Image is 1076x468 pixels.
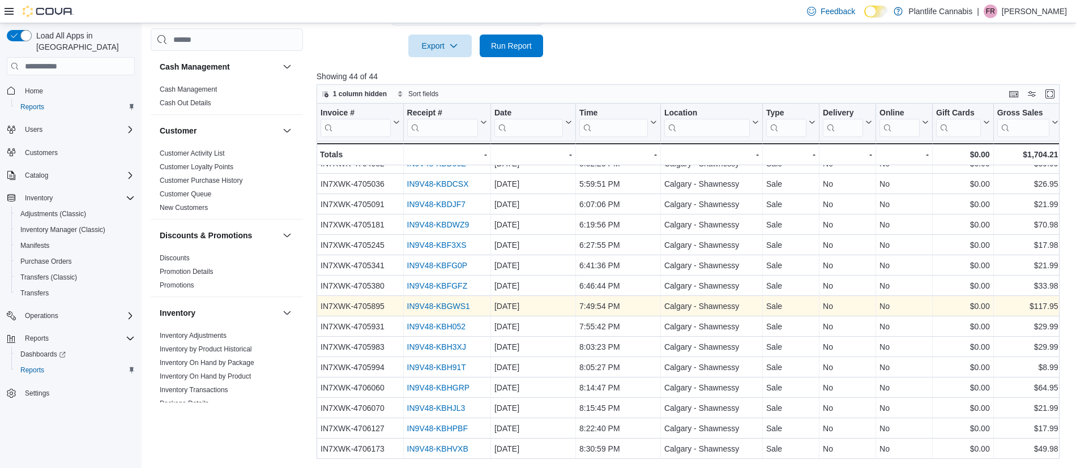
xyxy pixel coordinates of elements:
[823,341,872,354] div: No
[160,204,208,212] a: New Customers
[766,198,815,212] div: Sale
[823,259,872,273] div: No
[2,308,139,324] button: Operations
[280,229,294,242] button: Discounts & Promotions
[936,148,990,161] div: $0.00
[11,254,139,269] button: Purchase Orders
[823,178,872,191] div: No
[936,108,981,137] div: Gift Card Sales
[664,402,759,415] div: Calgary - Shawnessy
[20,225,105,234] span: Inventory Manager (Classic)
[766,148,815,161] div: -
[407,445,468,454] a: IN9V48-KBHVXB
[321,381,400,395] div: IN7XWK-4706060
[879,198,929,212] div: No
[494,361,572,375] div: [DATE]
[160,268,214,276] a: Promotion Details
[32,30,135,53] span: Load All Apps in [GEOGRAPHIC_DATA]
[16,255,135,268] span: Purchase Orders
[879,218,929,232] div: No
[16,286,135,300] span: Transfers
[936,239,990,252] div: $0.00
[823,108,863,119] div: Delivery
[160,345,252,354] span: Inventory by Product Historical
[494,259,572,273] div: [DATE]
[160,358,254,367] span: Inventory On Hand by Package
[997,218,1058,232] div: $70.98
[321,218,400,232] div: IN7XWK-4705181
[936,300,990,314] div: $0.00
[20,123,135,136] span: Users
[494,198,572,212] div: [DATE]
[16,363,135,377] span: Reports
[20,191,57,205] button: Inventory
[997,259,1058,273] div: $21.99
[823,300,872,314] div: No
[16,239,135,252] span: Manifests
[407,424,467,433] a: IN9V48-KBHPBF
[766,218,815,232] div: Sale
[20,83,135,97] span: Home
[415,35,465,57] span: Export
[160,267,214,276] span: Promotion Details
[879,148,929,161] div: -
[25,194,53,203] span: Inventory
[1025,87,1039,101] button: Display options
[997,280,1058,293] div: $33.98
[766,341,815,354] div: Sale
[407,200,465,209] a: IN9V48-KBDJF7
[16,255,76,268] a: Purchase Orders
[494,108,563,119] div: Date
[25,87,43,96] span: Home
[20,241,49,250] span: Manifests
[494,280,572,293] div: [DATE]
[160,149,225,158] span: Customer Activity List
[579,178,657,191] div: 5:59:51 PM
[766,402,815,415] div: Sale
[879,381,929,395] div: No
[20,169,135,182] span: Catalog
[16,286,53,300] a: Transfers
[2,122,139,138] button: Users
[20,169,53,182] button: Catalog
[321,198,400,212] div: IN7XWK-4705091
[1007,87,1021,101] button: Keyboard shortcuts
[25,389,49,398] span: Settings
[821,6,855,17] span: Feedback
[160,281,194,290] span: Promotions
[160,254,190,263] span: Discounts
[936,178,990,191] div: $0.00
[160,372,251,380] a: Inventory On Hand by Product
[20,273,77,282] span: Transfers (Classic)
[20,309,63,323] button: Operations
[160,61,278,72] button: Cash Management
[664,108,750,119] div: Location
[2,385,139,401] button: Settings
[936,108,981,119] div: Gift Cards
[664,381,759,395] div: Calgary - Shawnessy
[20,191,135,205] span: Inventory
[766,108,806,119] div: Type
[494,148,572,161] div: -
[579,108,657,137] button: Time
[20,145,135,160] span: Customers
[11,362,139,378] button: Reports
[321,259,400,273] div: IN7XWK-4705341
[766,108,815,137] button: Type
[997,178,1058,191] div: $26.95
[494,320,572,334] div: [DATE]
[936,218,990,232] div: $0.00
[664,259,759,273] div: Calgary - Shawnessy
[1043,87,1057,101] button: Enter fullscreen
[160,254,190,262] a: Discounts
[494,178,572,191] div: [DATE]
[20,387,54,400] a: Settings
[579,108,648,119] div: Time
[766,259,815,273] div: Sale
[160,162,233,171] span: Customer Loyalty Points
[1002,5,1067,18] p: [PERSON_NAME]
[936,402,990,415] div: $0.00
[20,309,135,323] span: Operations
[321,341,400,354] div: IN7XWK-4705983
[407,384,469,393] a: IN9V48-KBHGRP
